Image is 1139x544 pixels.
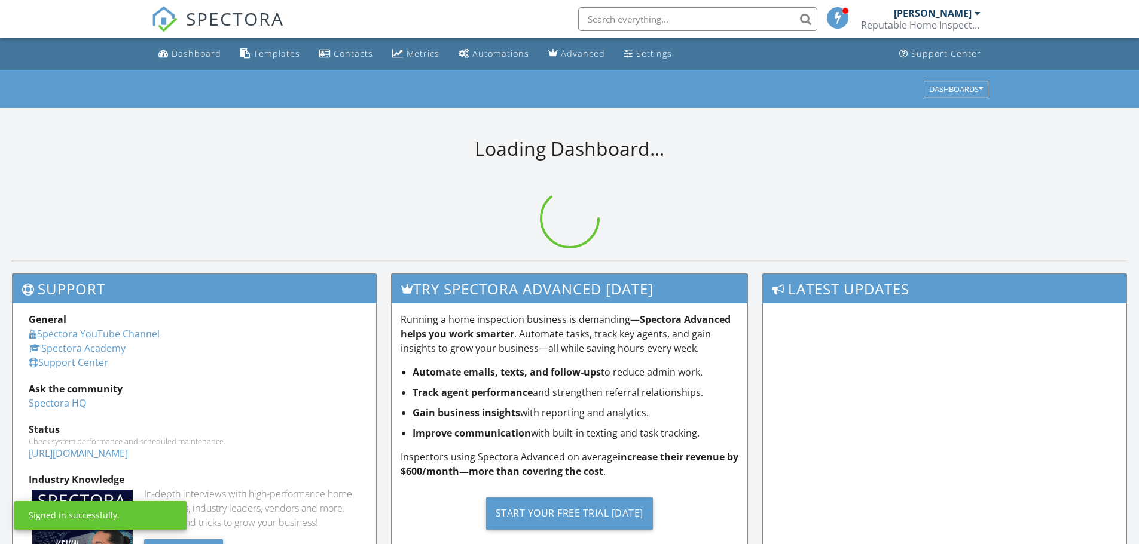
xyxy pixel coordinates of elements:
div: Settings [636,48,672,59]
div: Dashboard [172,48,221,59]
a: Start Your Free Trial [DATE] [401,488,739,539]
a: Dashboard [154,43,226,65]
div: Status [29,422,360,437]
div: Templates [254,48,300,59]
strong: Track agent performance [413,386,533,399]
div: Dashboards [929,85,983,93]
div: [PERSON_NAME] [894,7,972,19]
li: and strengthen referral relationships. [413,385,739,399]
strong: Spectora Advanced helps you work smarter [401,313,731,340]
div: Signed in successfully. [29,509,120,521]
h3: Try spectora advanced [DATE] [392,274,748,303]
li: to reduce admin work. [413,365,739,379]
a: SPECTORA [151,16,284,41]
a: Advanced [543,43,610,65]
p: Running a home inspection business is demanding— . Automate tasks, track key agents, and gain ins... [401,312,739,355]
strong: increase their revenue by $600/month—more than covering the cost [401,450,738,478]
div: Advanced [561,48,605,59]
li: with built-in texting and task tracking. [413,426,739,440]
strong: General [29,313,66,326]
h3: Latest Updates [763,274,1126,303]
button: Dashboards [924,81,988,97]
div: Industry Knowledge [29,472,360,487]
div: Ask the community [29,382,360,396]
p: Inspectors using Spectora Advanced on average . [401,450,739,478]
a: Templates [236,43,305,65]
a: Automations (Basic) [454,43,534,65]
div: Contacts [334,48,373,59]
div: Support Center [911,48,981,59]
a: Support Center [894,43,986,65]
a: Contacts [314,43,378,65]
strong: Improve communication [413,426,531,439]
a: Spectora YouTube Channel [29,327,160,340]
a: Spectora HQ [29,397,86,410]
div: In-depth interviews with high-performance home inspectors, industry leaders, vendors and more. Ge... [144,487,360,530]
a: Settings [619,43,677,65]
div: Check system performance and scheduled maintenance. [29,437,360,446]
div: Reputable Home Inspections [861,19,981,31]
div: Metrics [407,48,439,59]
img: The Best Home Inspection Software - Spectora [151,6,178,32]
li: with reporting and analytics. [413,405,739,420]
a: [URL][DOMAIN_NAME] [29,447,128,460]
strong: Automate emails, texts, and follow-ups [413,365,601,379]
a: Support Center [29,356,108,369]
input: Search everything... [578,7,817,31]
a: Metrics [387,43,444,65]
a: Spectora Academy [29,342,126,355]
span: SPECTORA [186,6,284,31]
strong: Gain business insights [413,406,520,419]
div: Start Your Free Trial [DATE] [486,497,653,530]
div: Automations [472,48,529,59]
h3: Support [13,274,376,303]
